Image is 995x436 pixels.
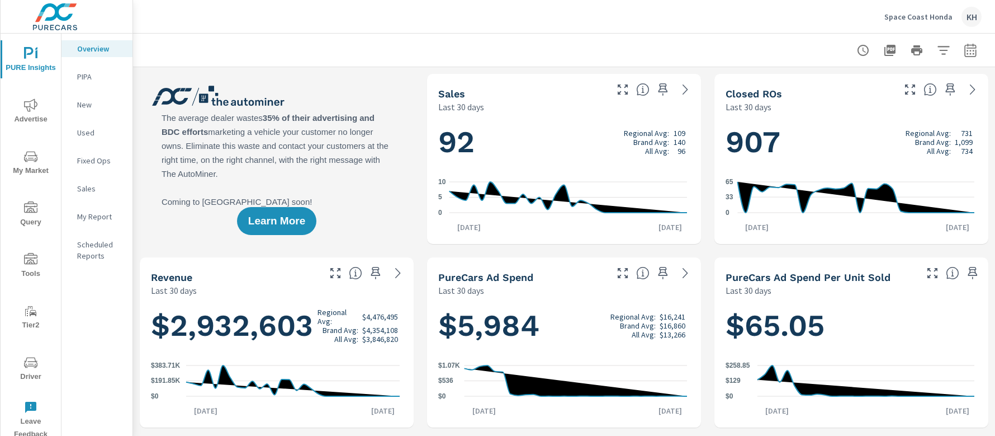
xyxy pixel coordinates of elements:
[737,222,776,233] p: [DATE]
[77,43,124,54] p: Overview
[654,264,672,282] span: Save this to your personalized report
[955,138,973,147] p: 1,099
[151,284,197,297] p: Last 30 days
[61,208,132,225] div: My Report
[362,326,398,335] p: $4,354,108
[4,253,58,280] span: Tools
[961,129,973,138] p: 731
[77,155,124,166] p: Fixed Ops
[938,222,977,233] p: [DATE]
[151,271,192,283] h5: Revenue
[923,83,937,96] span: Number of Repair Orders Closed by the selected dealership group over the selected time range. [So...
[636,83,650,96] span: Number of vehicles sold by the dealership over the selected date range. [Source: This data is sou...
[77,239,124,261] p: Scheduled Reports
[4,150,58,177] span: My Market
[323,326,358,335] p: Brand Avg:
[389,264,407,282] a: See more details in report
[726,307,977,345] h1: $65.05
[674,129,685,138] p: 109
[438,362,460,369] text: $1.07K
[726,392,733,400] text: $0
[438,271,533,283] h5: PureCars Ad Spend
[77,183,124,194] p: Sales
[660,312,685,321] p: $16,241
[757,405,797,416] p: [DATE]
[237,207,316,235] button: Learn More
[726,100,771,114] p: Last 30 days
[651,222,690,233] p: [DATE]
[349,266,362,280] span: Total sales revenue over the selected date range. [Source: This data is sourced from the dealer’s...
[151,377,180,385] text: $191.85K
[438,392,446,400] text: $0
[61,96,132,113] div: New
[726,178,733,186] text: 65
[318,308,358,326] p: Regional Avg:
[946,266,959,280] span: Average cost of advertising per each vehicle sold at the dealer over the selected date range. The...
[964,264,982,282] span: Save this to your personalized report
[624,129,669,138] p: Regional Avg:
[932,39,955,62] button: Apply Filters
[61,152,132,169] div: Fixed Ops
[77,127,124,138] p: Used
[363,405,402,416] p: [DATE]
[77,99,124,110] p: New
[614,81,632,99] button: Make Fullscreen
[61,236,132,264] div: Scheduled Reports
[438,194,442,201] text: 5
[438,307,690,345] h1: $5,984
[248,216,305,226] span: Learn More
[367,264,385,282] span: Save this to your personalized report
[4,304,58,332] span: Tier2
[61,68,132,85] div: PIPA
[449,222,489,233] p: [DATE]
[726,193,733,201] text: 33
[879,39,901,62] button: "Export Report to PDF"
[151,392,159,400] text: $0
[959,39,982,62] button: Select Date Range
[961,7,982,27] div: KH
[726,362,750,369] text: $258.85
[676,264,694,282] a: See more details in report
[77,71,124,82] p: PIPA
[674,138,685,147] p: 140
[906,39,928,62] button: Print Report
[676,81,694,99] a: See more details in report
[927,147,951,156] p: All Avg:
[632,330,656,339] p: All Avg:
[77,211,124,222] p: My Report
[438,377,453,385] text: $536
[438,284,484,297] p: Last 30 days
[915,138,951,147] p: Brand Avg:
[726,209,729,217] text: 0
[465,405,504,416] p: [DATE]
[4,47,58,74] span: PURE Insights
[941,81,959,99] span: Save this to your personalized report
[438,88,465,100] h5: Sales
[61,124,132,141] div: Used
[614,264,632,282] button: Make Fullscreen
[923,264,941,282] button: Make Fullscreen
[906,129,951,138] p: Regional Avg:
[61,40,132,57] div: Overview
[186,405,225,416] p: [DATE]
[438,123,690,161] h1: 92
[636,266,650,280] span: Total cost of media for all PureCars channels for the selected dealership group over the selected...
[726,271,890,283] h5: PureCars Ad Spend Per Unit Sold
[4,99,58,126] span: Advertise
[362,335,398,344] p: $3,846,820
[438,178,446,186] text: 10
[4,201,58,229] span: Query
[610,312,656,321] p: Regional Avg:
[964,81,982,99] a: See more details in report
[961,147,973,156] p: 734
[884,12,953,22] p: Space Coast Honda
[151,307,402,345] h1: $2,932,603
[151,362,180,369] text: $383.71K
[334,335,358,344] p: All Avg:
[4,356,58,383] span: Driver
[61,180,132,197] div: Sales
[660,321,685,330] p: $16,860
[726,377,741,385] text: $129
[633,138,669,147] p: Brand Avg:
[938,405,977,416] p: [DATE]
